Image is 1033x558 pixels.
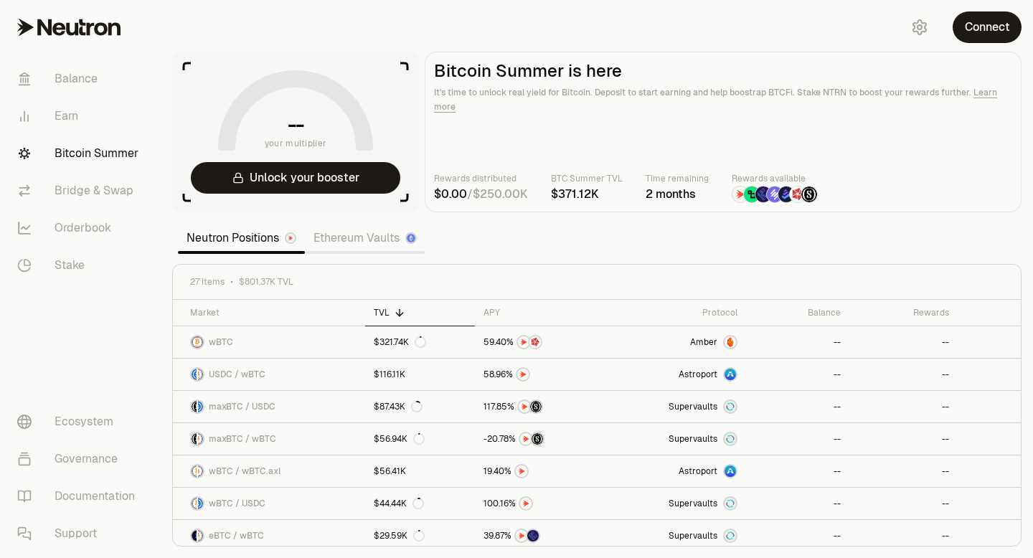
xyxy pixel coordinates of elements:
div: $321.74K [374,336,426,348]
button: NTRN [484,464,603,478]
span: Supervaults [669,433,717,445]
a: Governance [6,440,155,478]
a: Astroport [611,359,746,390]
h1: -- [288,113,304,136]
img: Structured Points [530,401,542,412]
div: Protocol [620,307,737,318]
a: SupervaultsSupervaults [611,520,746,552]
img: Mars Fragments [790,186,806,202]
div: Rewards [858,307,949,318]
img: NTRN [732,186,748,202]
img: Supervaults [725,530,736,542]
button: Unlock your booster [191,162,400,194]
a: SupervaultsSupervaults [611,423,746,455]
button: NTRN [484,496,603,511]
a: Ethereum Vaults [305,224,425,252]
span: your multiplier [265,136,327,151]
a: -- [746,359,849,390]
span: Astroport [679,369,717,380]
a: maxBTC LogoUSDC LogomaxBTC / USDC [173,391,365,422]
p: It's time to unlock real yield for Bitcoin. Deposit to start earning and help boostrap BTCFi. Sta... [434,85,1012,114]
a: -- [849,455,958,487]
img: Amber [725,336,736,348]
img: USDC Logo [198,401,203,412]
img: maxBTC Logo [192,401,197,412]
a: NTRNEtherFi Points [475,520,611,552]
div: Market [190,307,357,318]
img: Bedrock Diamonds [778,186,794,202]
div: $87.43K [374,401,423,412]
a: NTRNStructured Points [475,391,611,422]
a: -- [746,520,849,552]
span: USDC / wBTC [209,369,265,380]
p: BTC Summer TVL [551,171,623,186]
a: -- [746,391,849,422]
a: Documentation [6,478,155,515]
img: eBTC Logo [192,530,197,542]
img: Supervaults [725,498,736,509]
a: Bridge & Swap [6,172,155,209]
span: maxBTC / USDC [209,401,275,412]
a: -- [746,455,849,487]
a: maxBTC LogowBTC LogomaxBTC / wBTC [173,423,365,455]
p: Rewards available [732,171,818,186]
a: Neutron Positions [178,224,305,252]
a: Astroport [611,455,746,487]
img: wBTC Logo [192,498,197,509]
img: NTRN [520,498,532,509]
a: Support [6,515,155,552]
img: Neutron Logo [286,234,295,242]
div: $116.11K [374,369,405,380]
button: NTRNEtherFi Points [484,529,603,543]
a: Earn [6,98,155,135]
div: / [434,186,528,203]
a: -- [746,423,849,455]
a: wBTC LogoUSDC LogowBTC / USDC [173,488,365,519]
p: Rewards distributed [434,171,528,186]
div: APY [484,307,603,318]
img: wBTC Logo [198,530,203,542]
span: maxBTC / wBTC [209,433,276,445]
a: NTRN [475,488,611,519]
div: $56.41K [374,465,406,477]
a: SupervaultsSupervaults [611,488,746,519]
a: wBTC LogowBTC.axl LogowBTC / wBTC.axl [173,455,365,487]
a: eBTC LogowBTC LogoeBTC / wBTC [173,520,365,552]
a: -- [746,488,849,519]
a: -- [849,359,958,390]
span: wBTC [209,336,233,348]
a: $29.59K [365,520,474,552]
span: 27 items [190,276,225,288]
a: USDC LogowBTC LogoUSDC / wBTC [173,359,365,390]
a: -- [849,520,958,552]
div: $44.44K [374,498,424,509]
a: Orderbook [6,209,155,247]
div: $29.59K [374,530,425,542]
a: $116.11K [365,359,474,390]
span: Supervaults [669,498,717,509]
button: NTRNMars Fragments [484,335,603,349]
p: Time remaining [646,171,709,186]
a: Bitcoin Summer [6,135,155,172]
img: NTRN [518,336,529,348]
button: NTRNStructured Points [484,399,603,414]
div: Balance [755,307,841,318]
span: Supervaults [669,401,717,412]
img: Mars Fragments [529,336,541,348]
img: EtherFi Points [755,186,771,202]
a: Stake [6,247,155,284]
a: AmberAmber [611,326,746,358]
span: Amber [690,336,717,348]
a: NTRNMars Fragments [475,326,611,358]
span: wBTC / USDC [209,498,265,509]
a: $87.43K [365,391,474,422]
img: EtherFi Points [527,530,539,542]
a: $321.74K [365,326,474,358]
a: $56.41K [365,455,474,487]
a: -- [746,326,849,358]
img: maxBTC Logo [192,433,197,445]
span: Astroport [679,465,717,477]
img: NTRN [519,401,530,412]
img: Structured Points [532,433,543,445]
img: wBTC Logo [192,465,197,477]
